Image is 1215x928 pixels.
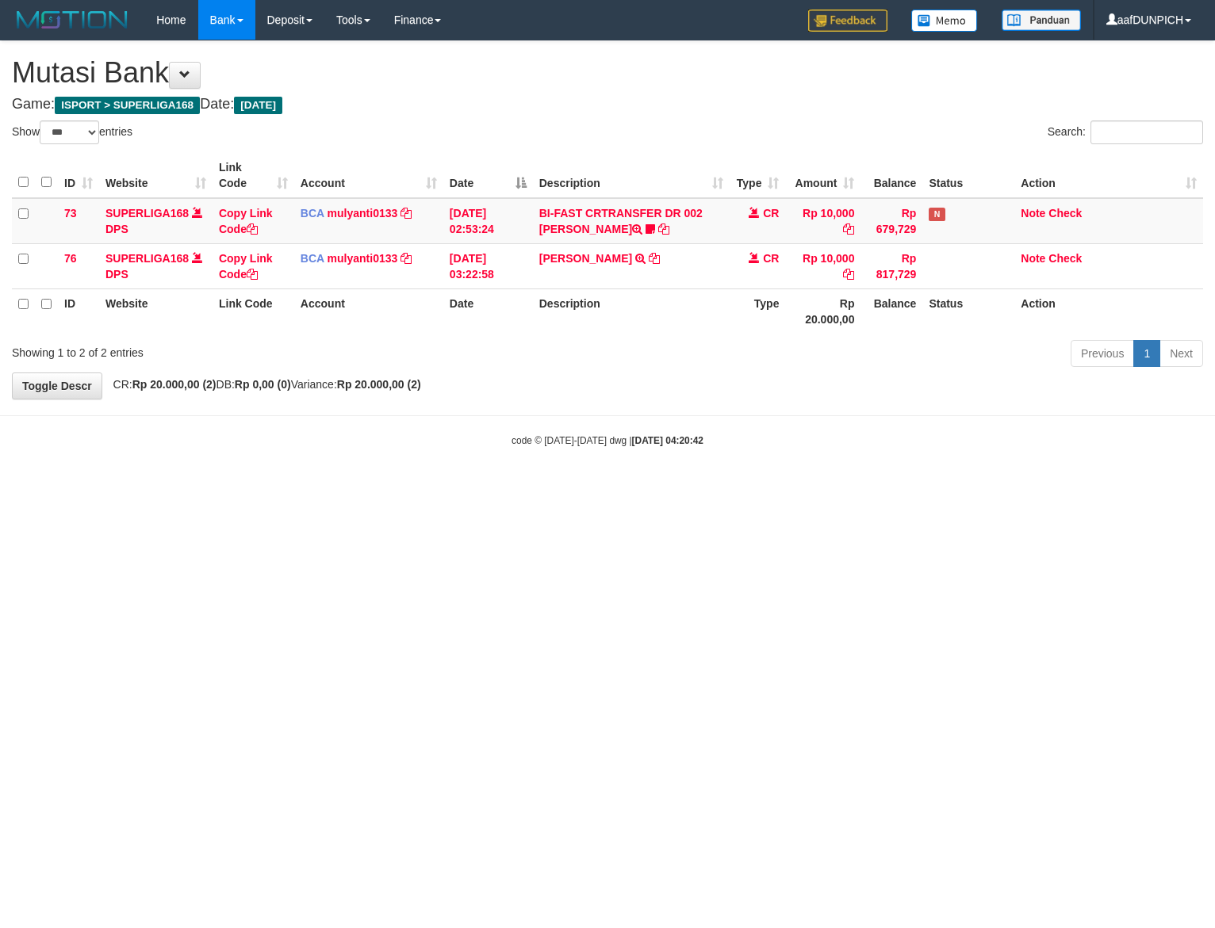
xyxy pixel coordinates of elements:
[219,207,273,235] a: Copy Link Code
[401,252,412,265] a: Copy mulyanti0133 to clipboard
[1133,340,1160,367] a: 1
[539,252,632,265] a: [PERSON_NAME]
[99,198,213,244] td: DPS
[730,153,785,198] th: Type: activate to sort column ascending
[234,97,282,114] span: [DATE]
[1090,120,1203,144] input: Search:
[235,378,291,391] strong: Rp 0,00 (0)
[105,207,189,220] a: SUPERLIGA168
[64,207,77,220] span: 73
[763,252,779,265] span: CR
[922,153,1014,198] th: Status
[213,153,294,198] th: Link Code: activate to sort column ascending
[860,198,922,244] td: Rp 679,729
[294,288,443,334] th: Account
[294,153,443,198] th: Account: activate to sort column ascending
[785,288,860,334] th: Rp 20.000,00
[911,10,978,32] img: Button%20Memo.svg
[860,153,922,198] th: Balance
[1014,288,1203,334] th: Action
[328,207,398,220] a: mulyanti0133
[730,288,785,334] th: Type
[12,8,132,32] img: MOTION_logo.png
[443,198,533,244] td: [DATE] 02:53:24
[337,378,421,391] strong: Rp 20.000,00 (2)
[64,252,77,265] span: 76
[1002,10,1081,31] img: panduan.png
[12,372,102,399] a: Toggle Descr
[632,435,703,446] strong: [DATE] 04:20:42
[443,243,533,288] td: [DATE] 03:22:58
[105,252,189,265] a: SUPERLIGA168
[55,97,200,114] span: ISPORT > SUPERLIGA168
[401,207,412,220] a: Copy mulyanti0133 to clipboard
[219,252,273,281] a: Copy Link Code
[328,252,398,265] a: mulyanti0133
[58,288,99,334] th: ID
[922,288,1014,334] th: Status
[860,288,922,334] th: Balance
[1048,120,1203,144] label: Search:
[132,378,217,391] strong: Rp 20.000,00 (2)
[443,288,533,334] th: Date
[1071,340,1134,367] a: Previous
[785,243,860,288] td: Rp 10,000
[105,378,421,391] span: CR: DB: Variance:
[649,252,660,265] a: Copy DEWI PITRI NINGSIH to clipboard
[763,207,779,220] span: CR
[12,97,1203,113] h4: Game: Date:
[1021,252,1045,265] a: Note
[1014,153,1203,198] th: Action: activate to sort column ascending
[785,153,860,198] th: Amount: activate to sort column ascending
[12,338,494,361] div: Showing 1 to 2 of 2 entries
[929,208,945,221] span: Has Note
[512,435,703,446] small: code © [DATE]-[DATE] dwg |
[301,207,324,220] span: BCA
[1048,252,1082,265] a: Check
[1048,207,1082,220] a: Check
[658,223,669,235] a: Copy BI-FAST CRTRANSFER DR 002 MUHAMAD MADROJI to clipboard
[843,268,854,281] a: Copy Rp 10,000 to clipboard
[533,198,730,244] td: BI-FAST CRTRANSFER DR 002 [PERSON_NAME]
[533,153,730,198] th: Description: activate to sort column ascending
[1021,207,1045,220] a: Note
[99,288,213,334] th: Website
[213,288,294,334] th: Link Code
[808,10,887,32] img: Feedback.jpg
[843,223,854,235] a: Copy Rp 10,000 to clipboard
[533,288,730,334] th: Description
[1159,340,1203,367] a: Next
[58,153,99,198] th: ID: activate to sort column ascending
[301,252,324,265] span: BCA
[12,120,132,144] label: Show entries
[12,57,1203,89] h1: Mutasi Bank
[785,198,860,244] td: Rp 10,000
[99,153,213,198] th: Website: activate to sort column ascending
[443,153,533,198] th: Date: activate to sort column descending
[40,120,99,144] select: Showentries
[860,243,922,288] td: Rp 817,729
[99,243,213,288] td: DPS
